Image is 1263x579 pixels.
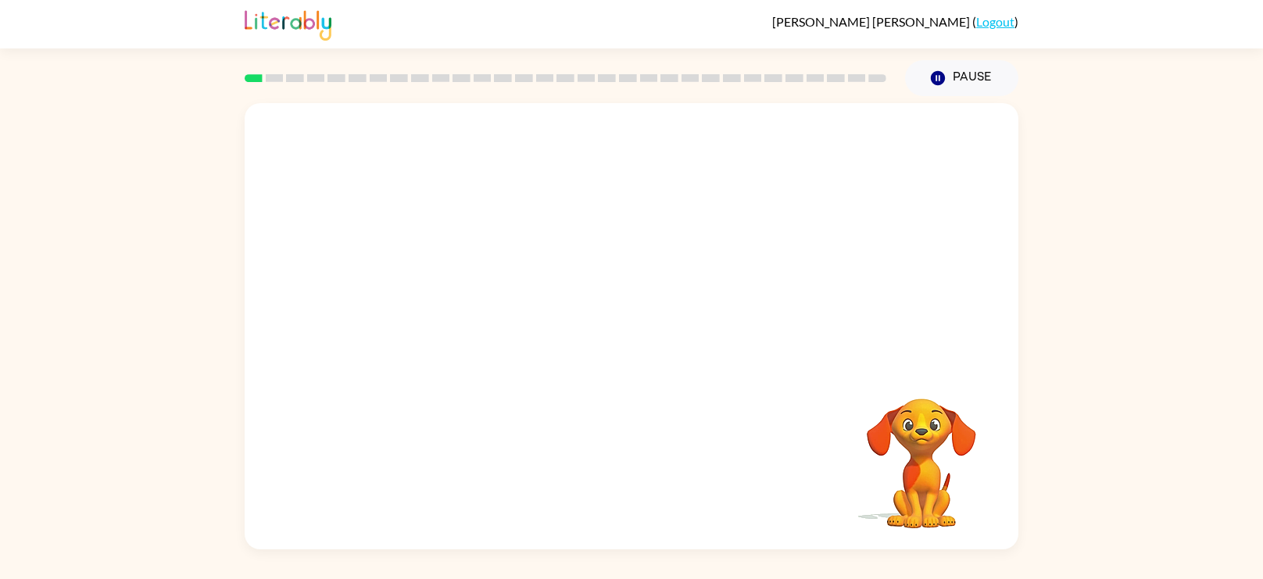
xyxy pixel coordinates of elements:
img: Literably [245,6,331,41]
video: Your browser must support playing .mp4 files to use Literably. Please try using another browser. [843,374,1000,531]
span: [PERSON_NAME] [PERSON_NAME] [772,14,972,29]
a: Logout [976,14,1014,29]
div: ( ) [772,14,1018,29]
button: Pause [905,60,1018,96]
